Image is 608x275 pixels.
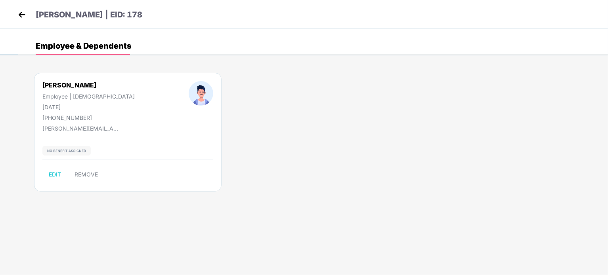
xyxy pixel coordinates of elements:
button: EDIT [42,168,67,181]
div: [PERSON_NAME][EMAIL_ADDRESS][DOMAIN_NAME] [42,125,122,132]
div: [PHONE_NUMBER] [42,114,135,121]
button: REMOVE [68,168,104,181]
span: REMOVE [75,171,98,178]
div: Employee & Dependents [36,42,131,50]
div: [DATE] [42,104,135,110]
img: back [16,9,28,21]
img: svg+xml;base64,PHN2ZyB4bWxucz0iaHR0cDovL3d3dy53My5vcmcvMjAwMC9zdmciIHdpZHRoPSIxMjIiIGhlaWdodD0iMj... [42,146,91,156]
div: [PERSON_NAME] [42,81,135,89]
p: [PERSON_NAME] | EID: 178 [36,9,142,21]
img: profileImage [189,81,213,106]
span: EDIT [49,171,61,178]
div: Employee | [DEMOGRAPHIC_DATA] [42,93,135,100]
